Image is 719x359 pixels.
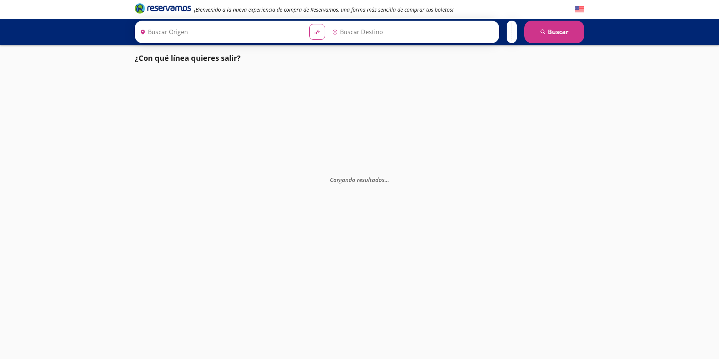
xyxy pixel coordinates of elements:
[330,176,389,183] em: Cargando resultados
[137,23,303,41] input: Buscar Origen
[135,3,191,16] a: Brand Logo
[194,6,453,13] em: ¡Bienvenido a la nueva experiencia de compra de Reservamos, una forma más sencilla de comprar tus...
[575,5,584,14] button: English
[385,176,386,183] span: .
[135,53,241,64] p: ¿Con qué línea quieres salir?
[524,21,584,43] button: Buscar
[135,3,191,14] i: Brand Logo
[388,176,389,183] span: .
[329,23,495,41] input: Buscar Destino
[386,176,388,183] span: .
